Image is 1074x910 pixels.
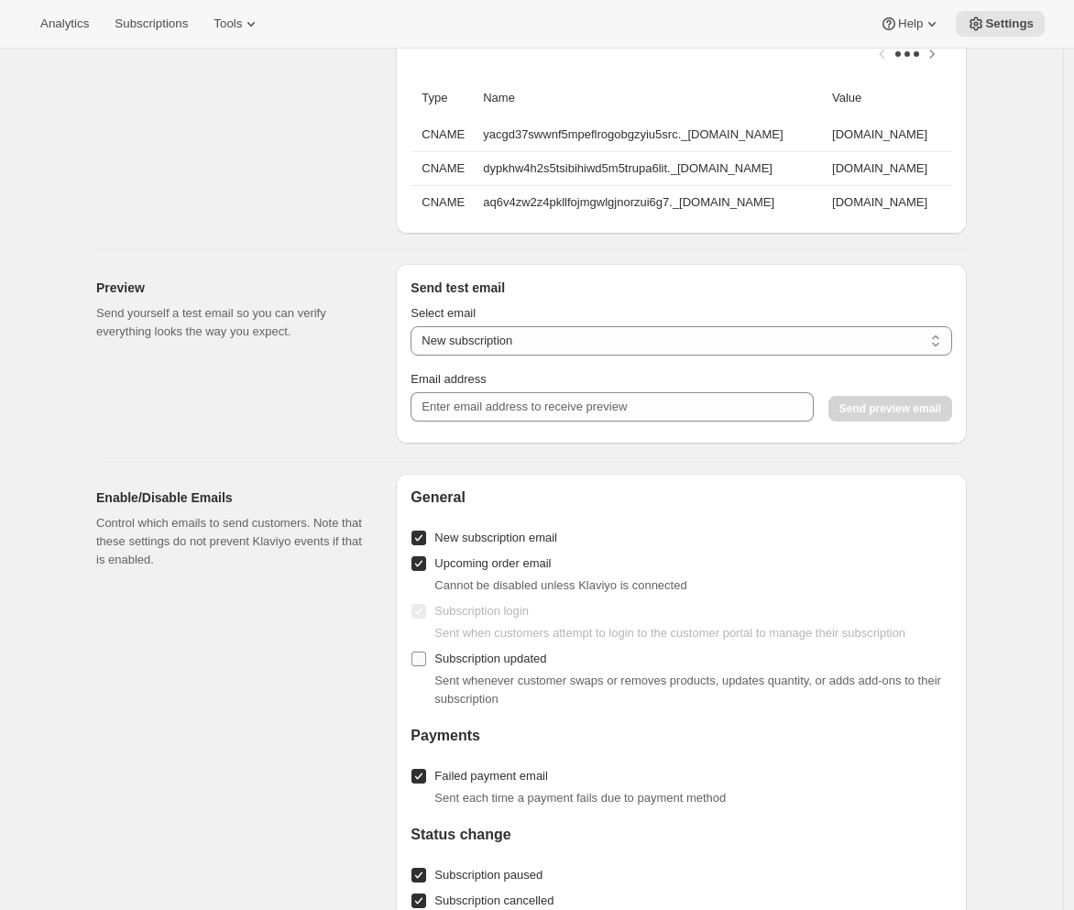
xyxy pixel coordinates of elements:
h3: Send test email [411,279,952,297]
span: Email address [411,372,486,386]
td: yacgd37swwnf5mpeflrogobgzyiu5src._[DOMAIN_NAME] [477,118,827,151]
button: Help [869,11,952,37]
h2: Payments [411,727,952,745]
span: Subscription paused [434,868,542,882]
span: Subscription login [434,604,529,618]
span: Subscription cancelled [434,894,553,907]
td: [DOMAIN_NAME] [827,118,952,151]
button: Tools [203,11,271,37]
td: dypkhw4h2s5tsibihiwd5m5trupa6lit._[DOMAIN_NAME] [477,151,827,185]
span: Subscription updated [434,652,546,665]
button: Analytics [29,11,100,37]
span: Failed payment email [434,769,548,783]
span: Sent whenever customer swaps or removes products, updates quantity, or adds add-ons to their subs... [434,674,941,706]
p: Send yourself a test email so you can verify everything looks the way you expect. [96,304,367,341]
span: Select email [411,306,476,320]
th: Name [477,78,827,118]
span: Cannot be disabled unless Klaviyo is connected [434,578,686,592]
h2: General [411,488,952,507]
th: CNAME [411,118,477,151]
h2: Enable/Disable Emails [96,488,367,507]
span: Sent when customers attempt to login to the customer portal to manage their subscription [434,626,905,640]
span: Subscriptions [115,16,188,31]
td: [DOMAIN_NAME] [827,185,952,219]
span: Tools [214,16,242,31]
button: Subscriptions [104,11,199,37]
td: aq6v4zw2z4pkllfojmgwlgjnorzui6g7._[DOMAIN_NAME] [477,185,827,219]
span: New subscription email [434,531,557,544]
span: Help [898,16,923,31]
button: Scroll table right one column [919,41,945,67]
th: CNAME [411,151,477,185]
th: Type [411,78,477,118]
th: CNAME [411,185,477,219]
th: Value [827,78,952,118]
input: Enter email address to receive preview [411,392,813,422]
span: Settings [985,16,1034,31]
h2: Status change [411,826,952,844]
span: Sent each time a payment fails due to payment method [434,791,726,805]
p: Control which emails to send customers. Note that these settings do not prevent Klaviyo events if... [96,514,367,569]
span: Upcoming order email [434,556,551,570]
h2: Preview [96,279,367,297]
td: [DOMAIN_NAME] [827,151,952,185]
button: Settings [956,11,1045,37]
span: Analytics [40,16,89,31]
